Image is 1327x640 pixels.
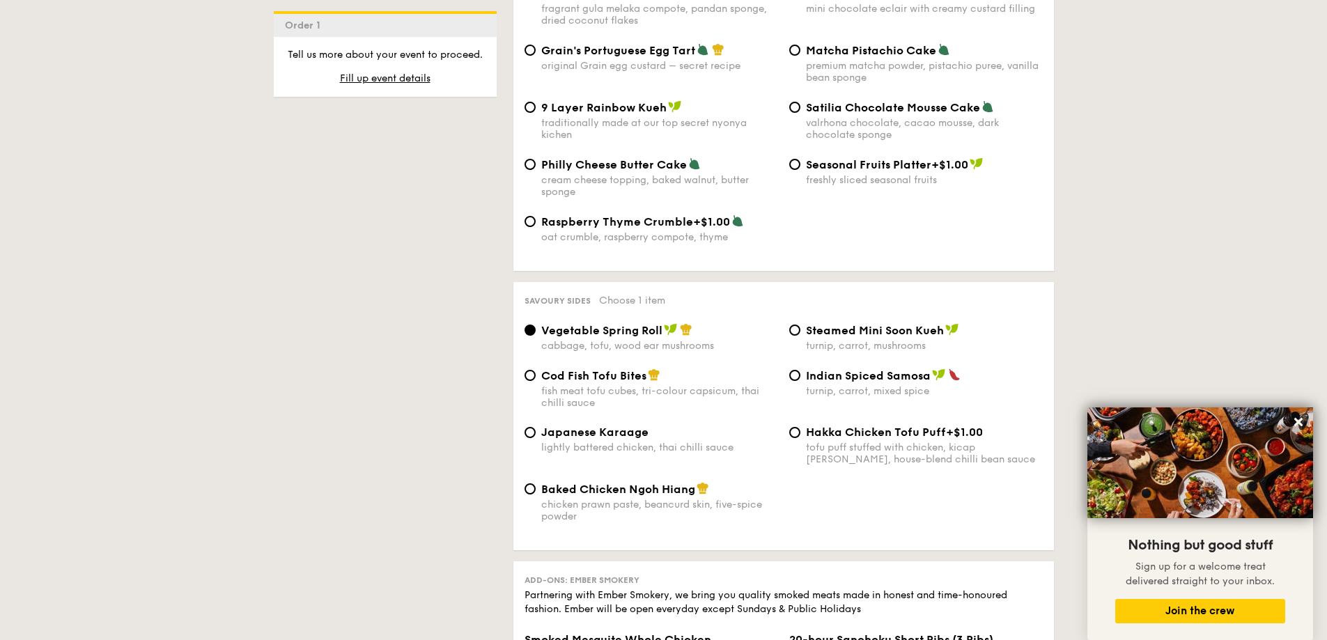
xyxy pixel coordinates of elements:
[806,442,1043,465] div: tofu puff stuffed with chicken, kicap [PERSON_NAME], house-blend chilli bean sauce
[945,323,959,336] img: icon-vegan.f8ff3823.svg
[541,117,778,141] div: traditionally made at our top secret nyonya kichen
[648,368,660,381] img: icon-chef-hat.a58ddaea.svg
[664,323,678,336] img: icon-vegan.f8ff3823.svg
[688,157,701,170] img: icon-vegetarian.fe4039eb.svg
[1115,599,1285,623] button: Join the crew
[806,340,1043,352] div: turnip, carrot, mushrooms
[541,426,649,439] span: Japanese Karaage
[680,323,692,336] img: icon-chef-hat.a58ddaea.svg
[806,385,1043,397] div: turnip, carrot, mixed spice
[806,158,931,171] span: Seasonal Fruits Platter
[541,231,778,243] div: oat crumble, raspberry compote, thyme
[806,60,1043,84] div: premium matcha powder, pistachio puree, vanilla bean sponge
[789,427,800,438] input: Hakka Chicken Tofu Puff+$1.00tofu puff stuffed with chicken, kicap [PERSON_NAME], house-blend chi...
[806,324,944,337] span: Steamed Mini Soon Kueh
[285,48,486,62] p: Tell us more about your event to proceed.
[668,100,682,113] img: icon-vegan.f8ff3823.svg
[525,483,536,494] input: Baked Chicken Ngoh Hiangchicken prawn paste, beancurd skin, five-spice powder
[599,295,665,306] span: Choose 1 item
[938,43,950,56] img: icon-vegetarian.fe4039eb.svg
[541,385,778,409] div: fish meat tofu cubes, tri-colour capsicum, thai chilli sauce
[541,369,646,382] span: Cod Fish Tofu Bites
[525,216,536,227] input: Raspberry Thyme Crumble+$1.00oat crumble, raspberry compote, thyme
[789,325,800,336] input: Steamed Mini Soon Kuehturnip, carrot, mushrooms
[541,174,778,198] div: cream cheese topping, baked walnut, butter sponge
[525,159,536,170] input: Philly Cheese Butter Cakecream cheese topping, baked walnut, butter sponge
[541,44,695,57] span: Grain's Portuguese Egg Tart
[541,442,778,453] div: lightly battered chicken, thai chilli sauce
[806,101,980,114] span: Satilia Chocolate Mousse Cake
[806,44,936,57] span: Matcha Pistachio Cake
[1287,411,1310,433] button: Close
[525,296,591,306] span: Savoury sides
[970,157,984,170] img: icon-vegan.f8ff3823.svg
[731,214,744,227] img: icon-vegetarian.fe4039eb.svg
[541,101,667,114] span: 9 Layer Rainbow Kueh
[806,369,931,382] span: Indian Spiced Samosa
[541,324,662,337] span: Vegetable Spring Roll
[789,370,800,381] input: Indian Spiced Samosaturnip, carrot, mixed spice
[789,45,800,56] input: Matcha Pistachio Cakepremium matcha powder, pistachio puree, vanilla bean sponge
[525,575,639,585] span: Add-ons: Ember Smokery
[697,482,709,494] img: icon-chef-hat.a58ddaea.svg
[712,43,724,56] img: icon-chef-hat.a58ddaea.svg
[525,370,536,381] input: Cod Fish Tofu Bitesfish meat tofu cubes, tri-colour capsicum, thai chilli sauce
[541,499,778,522] div: chicken prawn paste, beancurd skin, five-spice powder
[541,215,693,228] span: Raspberry Thyme Crumble
[340,72,430,84] span: Fill up event details
[541,158,687,171] span: Philly Cheese Butter Cake
[806,426,946,439] span: Hakka Chicken Tofu Puff
[789,159,800,170] input: Seasonal Fruits Platter+$1.00freshly sliced seasonal fruits
[1087,407,1313,518] img: DSC07876-Edit02-Large.jpeg
[932,368,946,381] img: icon-vegan.f8ff3823.svg
[946,426,983,439] span: +$1.00
[541,483,695,496] span: Baked Chicken Ngoh Hiang
[525,102,536,113] input: 9 Layer Rainbow Kuehtraditionally made at our top secret nyonya kichen
[525,45,536,56] input: Grain's Portuguese Egg Tartoriginal Grain egg custard – secret recipe
[541,3,778,26] div: fragrant gula melaka compote, pandan sponge, dried coconut flakes
[806,3,1043,15] div: mini chocolate eclair with creamy custard filling
[981,100,994,113] img: icon-vegetarian.fe4039eb.svg
[948,368,961,381] img: icon-spicy.37a8142b.svg
[789,102,800,113] input: Satilia Chocolate Mousse Cakevalrhona chocolate, cacao mousse, dark chocolate sponge
[525,588,1043,616] div: Partnering with Ember Smokery, we bring you quality smoked meats made in honest and time-honoured...
[1126,561,1275,587] span: Sign up for a welcome treat delivered straight to your inbox.
[525,325,536,336] input: Vegetable Spring Rollcabbage, tofu, wood ear mushrooms
[806,117,1043,141] div: valrhona chocolate, cacao mousse, dark chocolate sponge
[693,215,730,228] span: +$1.00
[525,427,536,438] input: Japanese Karaagelightly battered chicken, thai chilli sauce
[697,43,709,56] img: icon-vegetarian.fe4039eb.svg
[541,340,778,352] div: cabbage, tofu, wood ear mushrooms
[1128,537,1273,554] span: Nothing but good stuff
[285,19,326,31] span: Order 1
[806,174,1043,186] div: freshly sliced seasonal fruits
[931,158,968,171] span: +$1.00
[541,60,778,72] div: original Grain egg custard – secret recipe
